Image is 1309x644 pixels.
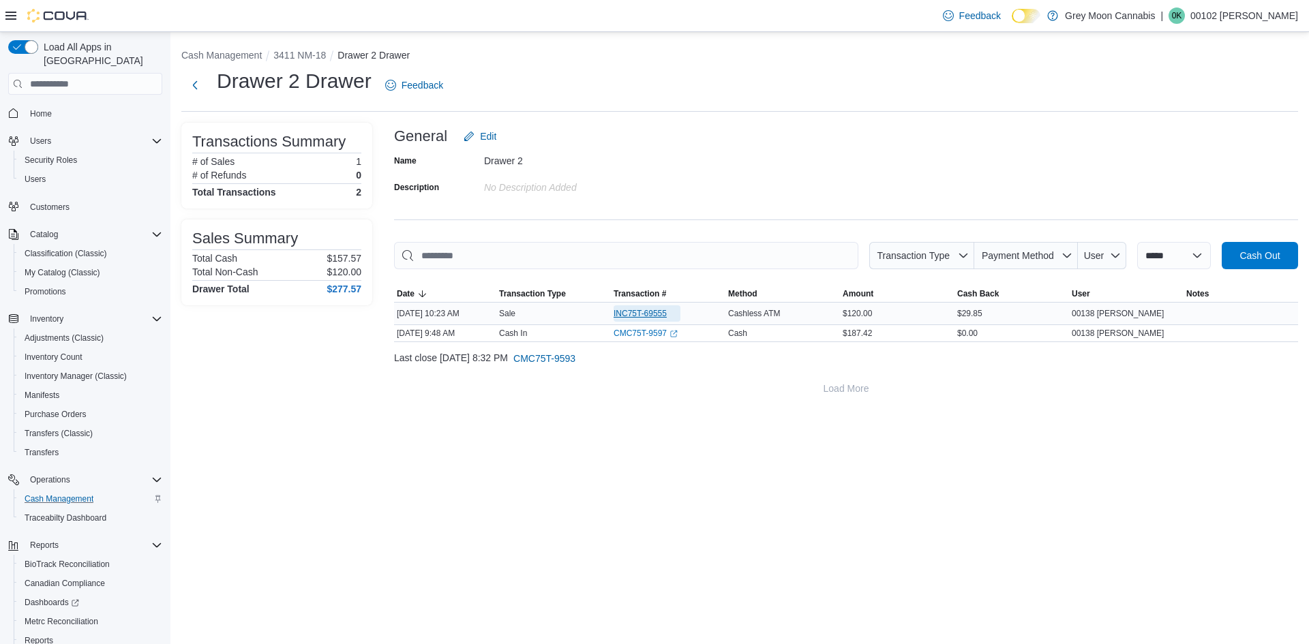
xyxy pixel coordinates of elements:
[394,155,417,166] label: Name
[824,382,869,395] span: Load More
[25,198,162,215] span: Customers
[19,349,162,365] span: Inventory Count
[19,556,162,572] span: BioTrack Reconciliation
[3,309,168,328] button: Inventory
[513,352,575,365] span: CMC75T-9593
[25,493,93,504] span: Cash Management
[25,428,93,439] span: Transfers (Classic)
[25,311,162,327] span: Inventory
[25,472,76,488] button: Operations
[499,308,515,319] p: Sale
[14,489,168,508] button: Cash Management
[1072,328,1164,339] span: 00138 [PERSON_NAME]
[192,253,237,264] h6: Total Cash
[728,288,757,299] span: Method
[19,283,162,300] span: Promotions
[25,104,162,121] span: Home
[14,328,168,348] button: Adjustments (Classic)
[192,187,276,198] h4: Total Transactions
[14,282,168,301] button: Promotions
[840,286,954,302] button: Amount
[19,425,162,442] span: Transfers (Classic)
[1169,7,1185,24] div: 00102 Kristian Serna
[19,575,110,592] a: Canadian Compliance
[19,387,162,403] span: Manifests
[14,593,168,612] a: Dashboards
[25,226,162,243] span: Catalog
[843,328,872,339] span: $187.42
[19,368,162,384] span: Inventory Manager (Classic)
[19,368,132,384] a: Inventory Manager (Classic)
[30,202,70,213] span: Customers
[356,156,361,167] p: 1
[19,575,162,592] span: Canadian Compliance
[25,597,79,608] span: Dashboards
[19,152,162,168] span: Security Roles
[192,230,298,247] h3: Sales Summary
[327,266,361,277] p: $120.00
[394,325,496,341] div: [DATE] 9:48 AM
[38,40,162,67] span: Load All Apps in [GEOGRAPHIC_DATA]
[192,283,250,294] h4: Drawer Total
[19,152,82,168] a: Security Roles
[25,447,59,458] span: Transfers
[19,171,51,187] a: Users
[25,409,87,420] span: Purchase Orders
[25,267,100,278] span: My Catalog (Classic)
[728,308,780,319] span: Cashless ATM
[19,264,106,281] a: My Catalog (Classic)
[27,9,89,22] img: Cova
[1184,286,1298,302] button: Notes
[25,578,105,589] span: Canadian Compliance
[1012,9,1040,23] input: Dark Mode
[19,171,162,187] span: Users
[25,133,162,149] span: Users
[19,594,85,611] a: Dashboards
[337,50,410,61] button: Drawer 2 Drawer
[25,616,98,627] span: Metrc Reconciliation
[25,333,104,343] span: Adjustments (Classic)
[954,325,1069,341] div: $0.00
[356,170,361,181] p: 0
[957,288,999,299] span: Cash Back
[19,613,162,630] span: Metrc Reconciliation
[181,72,209,99] button: Next
[728,328,747,339] span: Cash
[496,286,611,302] button: Transaction Type
[1222,242,1298,269] button: Cash Out
[19,556,115,572] a: BioTrack Reconciliation
[14,405,168,424] button: Purchase Orders
[25,537,64,553] button: Reports
[25,311,69,327] button: Inventory
[273,50,326,61] button: 3411 NM-18
[614,305,680,322] button: INC75T-69555
[937,2,1006,29] a: Feedback
[19,264,162,281] span: My Catalog (Classic)
[25,106,57,122] a: Home
[14,151,168,170] button: Security Roles
[19,491,99,507] a: Cash Management
[19,444,64,461] a: Transfers
[30,136,51,147] span: Users
[725,286,840,302] button: Method
[499,288,566,299] span: Transaction Type
[397,288,415,299] span: Date
[19,510,162,526] span: Traceabilty Dashboard
[480,129,496,143] span: Edit
[327,283,361,294] h4: $277.57
[982,250,1054,261] span: Payment Method
[14,348,168,367] button: Inventory Count
[25,174,46,185] span: Users
[25,559,110,570] span: BioTrack Reconciliation
[14,386,168,405] button: Manifests
[327,253,361,264] p: $157.57
[181,50,262,61] button: Cash Management
[25,133,57,149] button: Users
[1078,242,1126,269] button: User
[192,156,235,167] h6: # of Sales
[25,472,162,488] span: Operations
[181,48,1298,65] nav: An example of EuiBreadcrumbs
[30,540,59,551] span: Reports
[192,134,346,150] h3: Transactions Summary
[14,612,168,631] button: Metrc Reconciliation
